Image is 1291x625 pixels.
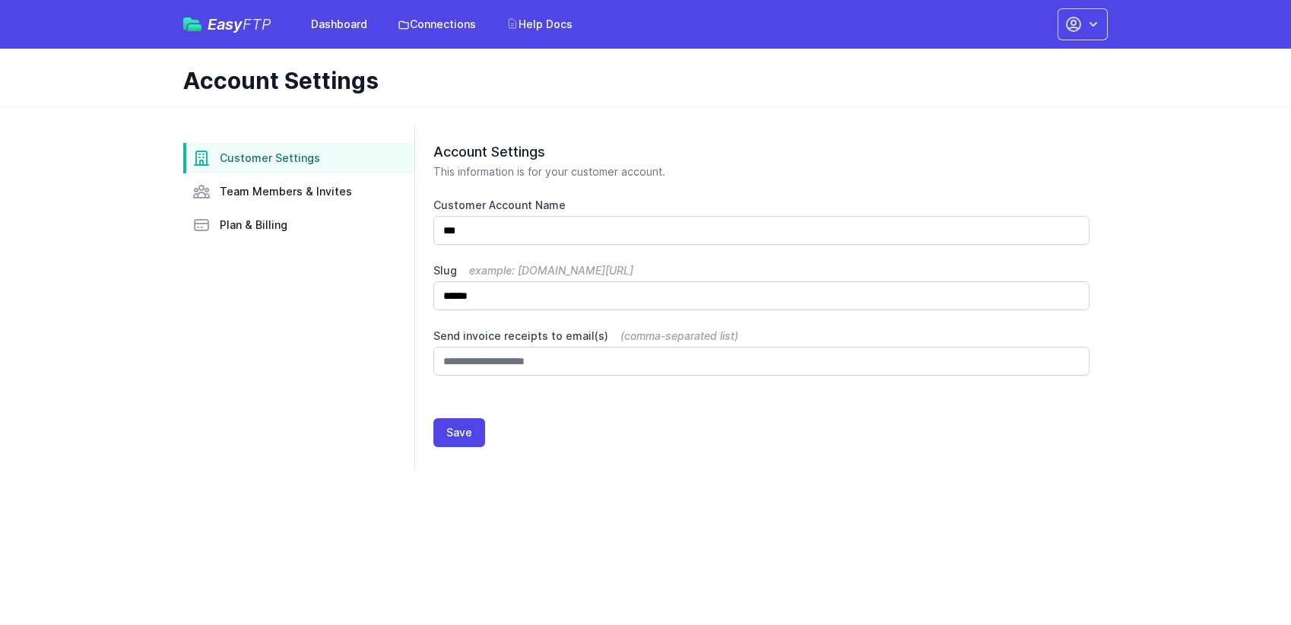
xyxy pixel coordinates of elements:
a: Connections [389,11,485,38]
a: Customer Settings [183,143,414,173]
button: Save [433,418,485,447]
img: easyftp_logo.png [183,17,201,31]
label: Slug [433,263,1090,278]
a: Dashboard [302,11,376,38]
span: example: [DOMAIN_NAME][URL] [469,264,633,277]
span: Plan & Billing [220,217,287,233]
label: Send invoice receipts to email(s) [433,328,1090,344]
span: Easy [208,17,271,32]
span: (comma-separated list) [620,329,738,342]
p: This information is for your customer account. [433,164,1090,179]
h1: Account Settings [183,67,1096,94]
a: Plan & Billing [183,210,414,240]
h2: Account Settings [433,143,1090,161]
span: Customer Settings [220,151,320,166]
a: EasyFTP [183,17,271,32]
a: Team Members & Invites [183,176,414,207]
a: Help Docs [497,11,582,38]
span: Team Members & Invites [220,184,352,199]
label: Customer Account Name [433,198,1090,213]
span: FTP [243,15,271,33]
